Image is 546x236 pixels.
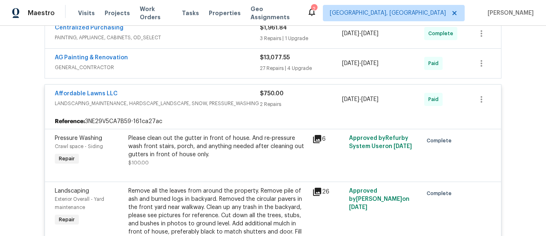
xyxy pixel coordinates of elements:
[55,135,102,141] span: Pressure Washing
[182,10,199,16] span: Tasks
[55,117,85,126] b: Reference:
[349,188,409,210] span: Approved by [PERSON_NAME] on
[342,97,359,102] span: [DATE]
[312,134,344,144] div: 6
[349,205,367,210] span: [DATE]
[342,29,378,38] span: -
[28,9,55,17] span: Maestro
[128,160,149,165] span: $100.00
[55,55,128,61] a: AG Painting & Renovation
[78,9,95,17] span: Visits
[342,59,378,67] span: -
[55,144,103,149] span: Crawl space - Siding
[260,34,342,43] div: 3 Repairs | 1 Upgrade
[330,9,446,17] span: [GEOGRAPHIC_DATA], [GEOGRAPHIC_DATA]
[342,61,359,66] span: [DATE]
[55,188,89,194] span: Landscaping
[311,5,317,13] div: 2
[427,137,455,145] span: Complete
[260,64,342,72] div: 27 Repairs | 4 Upgrade
[45,114,501,129] div: 3NE29V5CA7B59-161ca27ac
[55,99,260,108] span: LANDSCAPING_MAINTENANCE, HARDSCAPE_LANDSCAPE, SNOW, PRESSURE_WASHING
[361,97,378,102] span: [DATE]
[260,55,290,61] span: $13,077.55
[361,61,378,66] span: [DATE]
[251,5,297,21] span: Geo Assignments
[56,155,78,163] span: Repair
[260,100,342,108] div: 2 Repairs
[55,25,123,31] a: Centralized Purchasing
[55,197,104,210] span: Exterior Overall - Yard maintenance
[128,134,307,159] div: Please clean out the gutter in front of house. And re-pressure wash front stairs, porch, and anyt...
[349,135,412,149] span: Approved by Refurby System User on
[55,91,118,97] a: Affordable Lawns LLC
[361,31,378,36] span: [DATE]
[342,95,378,103] span: -
[260,91,284,97] span: $750.00
[428,95,442,103] span: Paid
[484,9,534,17] span: [PERSON_NAME]
[140,5,172,21] span: Work Orders
[312,187,344,197] div: 26
[260,25,287,31] span: $1,961.84
[394,144,412,149] span: [DATE]
[428,29,456,38] span: Complete
[56,216,78,224] span: Repair
[342,31,359,36] span: [DATE]
[427,189,455,198] span: Complete
[428,59,442,67] span: Paid
[209,9,241,17] span: Properties
[55,63,260,72] span: GENERAL_CONTRACTOR
[55,34,260,42] span: PAINTING, APPLIANCE, CABINETS, OD_SELECT
[105,9,130,17] span: Projects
